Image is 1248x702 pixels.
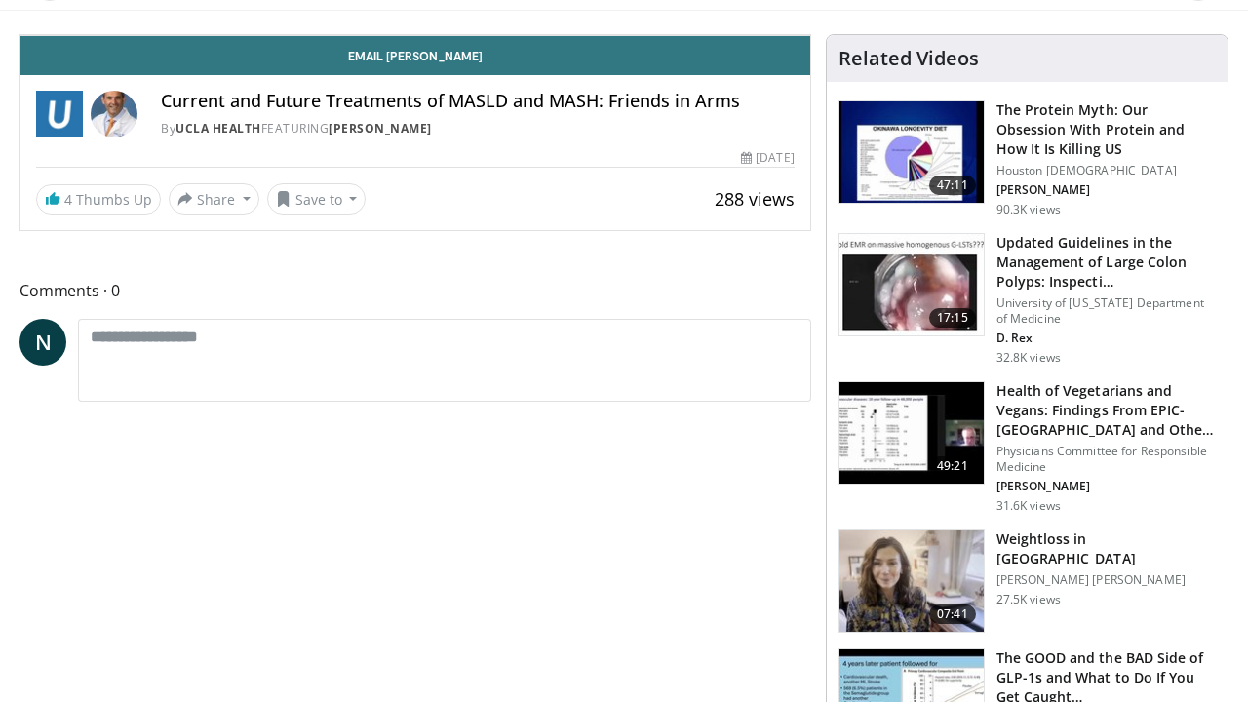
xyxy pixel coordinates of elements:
[161,120,795,137] div: By FEATURING
[996,479,1216,494] p: [PERSON_NAME]
[838,47,979,70] h4: Related Videos
[161,91,795,112] h4: Current and Future Treatments of MASLD and MASH: Friends in Arms
[839,530,984,632] img: 9983fed1-7565-45be-8934-aef1103ce6e2.150x105_q85_crop-smart_upscale.jpg
[19,319,66,366] a: N
[996,444,1216,475] p: Physicians Committee for Responsible Medicine
[36,184,161,214] a: 4 Thumbs Up
[996,182,1216,198] p: [PERSON_NAME]
[329,120,432,136] a: [PERSON_NAME]
[715,187,795,211] span: 288 views
[64,190,72,209] span: 4
[838,381,1216,514] a: 49:21 Health of Vegetarians and Vegans: Findings From EPIC-[GEOGRAPHIC_DATA] and Othe… Physicians...
[996,202,1061,217] p: 90.3K views
[996,233,1216,292] h3: Updated Guidelines in the Management of Large Colon Polyps: Inspecti…
[929,604,976,624] span: 07:41
[838,233,1216,366] a: 17:15 Updated Guidelines in the Management of Large Colon Polyps: Inspecti… University of [US_STA...
[839,234,984,335] img: dfcfcb0d-b871-4e1a-9f0c-9f64970f7dd8.150x105_q85_crop-smart_upscale.jpg
[996,592,1061,607] p: 27.5K views
[20,36,810,75] a: Email [PERSON_NAME]
[91,91,137,137] img: Avatar
[169,183,259,214] button: Share
[996,529,1216,568] h3: Weightloss in [GEOGRAPHIC_DATA]
[839,101,984,203] img: b7b8b05e-5021-418b-a89a-60a270e7cf82.150x105_q85_crop-smart_upscale.jpg
[996,381,1216,440] h3: Health of Vegetarians and Vegans: Findings From EPIC-[GEOGRAPHIC_DATA] and Othe…
[267,183,367,214] button: Save to
[996,331,1216,346] p: D. Rex
[20,35,810,36] video-js: Video Player
[929,175,976,195] span: 47:11
[838,529,1216,633] a: 07:41 Weightloss in [GEOGRAPHIC_DATA] [PERSON_NAME] [PERSON_NAME] 27.5K views
[996,498,1061,514] p: 31.6K views
[996,572,1216,588] p: [PERSON_NAME] [PERSON_NAME]
[929,308,976,328] span: 17:15
[996,100,1216,159] h3: The Protein Myth: Our Obsession With Protein and How It Is Killing US
[839,382,984,484] img: 606f2b51-b844-428b-aa21-8c0c72d5a896.150x105_q85_crop-smart_upscale.jpg
[929,456,976,476] span: 49:21
[175,120,261,136] a: UCLA Health
[19,278,811,303] span: Comments 0
[838,100,1216,217] a: 47:11 The Protein Myth: Our Obsession With Protein and How It Is Killing US Houston [DEMOGRAPHIC_...
[741,149,794,167] div: [DATE]
[996,163,1216,178] p: Houston [DEMOGRAPHIC_DATA]
[36,91,83,137] img: UCLA Health
[996,295,1216,327] p: University of [US_STATE] Department of Medicine
[996,350,1061,366] p: 32.8K views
